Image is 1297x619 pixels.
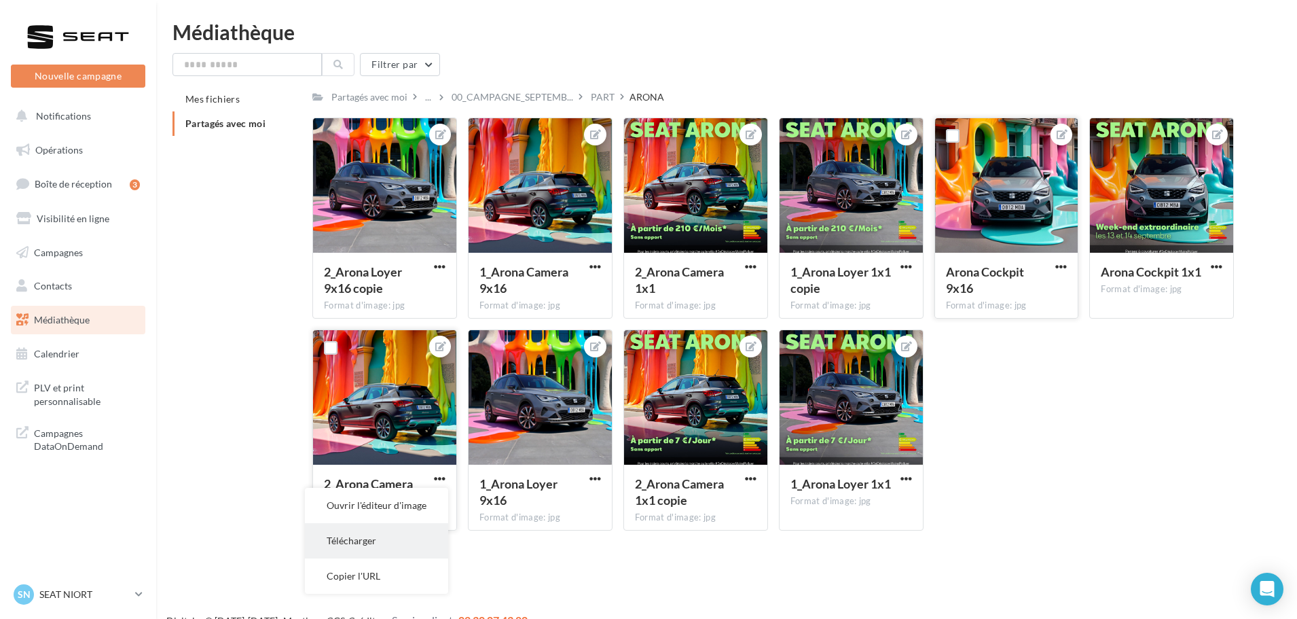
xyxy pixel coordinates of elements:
[34,424,140,453] span: Campagnes DataOnDemand
[331,90,407,104] div: Partagés avec moi
[37,213,109,224] span: Visibilité en ligne
[324,264,402,296] span: 2_Arona Loyer 9x16 copie
[11,65,145,88] button: Nouvelle campagne
[34,378,140,408] span: PLV et print personnalisable
[790,495,912,508] div: Format d'image: jpg
[479,264,568,296] span: 1_Arona Camera 9x16
[305,488,448,523] button: Ouvrir l'éditeur d'image
[479,476,558,508] span: 1_Arona Loyer 9x16
[8,238,148,267] a: Campagnes
[35,144,83,156] span: Opérations
[185,93,240,105] span: Mes fichiers
[305,559,448,594] button: Copier l'URL
[452,90,573,104] span: 00_CAMPAGNE_SEPTEMB...
[185,118,266,129] span: Partagés avec moi
[629,90,664,104] div: ARONA
[324,300,445,312] div: Format d'image: jpg
[130,179,140,190] div: 3
[591,90,615,104] div: PART
[946,300,1067,312] div: Format d'image: jpg
[8,272,148,300] a: Contacts
[946,264,1024,296] span: Arona Cockpit 9x16
[479,300,601,312] div: Format d'image: jpg
[8,419,148,459] a: Campagnes DataOnDemand
[8,205,148,233] a: Visibilité en ligne
[635,300,756,312] div: Format d'image: jpg
[422,88,434,107] div: ...
[18,588,31,601] span: SN
[324,476,413,508] span: 2_Arona Camera 9x16 copie
[1101,283,1222,296] div: Format d'image: jpg
[305,523,448,559] button: Télécharger
[1101,264,1201,279] span: Arona Cockpit 1x1
[34,348,79,359] span: Calendrier
[360,53,440,76] button: Filtrer par
[8,169,148,198] a: Boîte de réception3
[8,136,148,164] a: Opérations
[34,246,83,258] span: Campagnes
[479,512,601,524] div: Format d'image: jpg
[172,22,1281,42] div: Médiathèque
[635,264,724,296] span: 2_Arona Camera 1x1
[8,373,148,413] a: PLV et print personnalisable
[8,306,148,334] a: Médiathèque
[790,476,891,491] span: 1_Arona Loyer 1x1
[35,178,112,190] span: Boîte de réception
[8,340,148,368] a: Calendrier
[790,264,891,296] span: 1_Arona Loyer 1x1 copie
[1251,573,1283,605] div: Open Intercom Messenger
[36,110,91,122] span: Notifications
[635,476,724,508] span: 2_Arona Camera 1x1 copie
[34,314,90,325] span: Médiathèque
[34,280,72,291] span: Contacts
[8,102,143,130] button: Notifications
[790,300,912,312] div: Format d'image: jpg
[39,588,130,601] p: SEAT NIORT
[635,512,756,524] div: Format d'image: jpg
[11,582,145,607] a: SN SEAT NIORT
